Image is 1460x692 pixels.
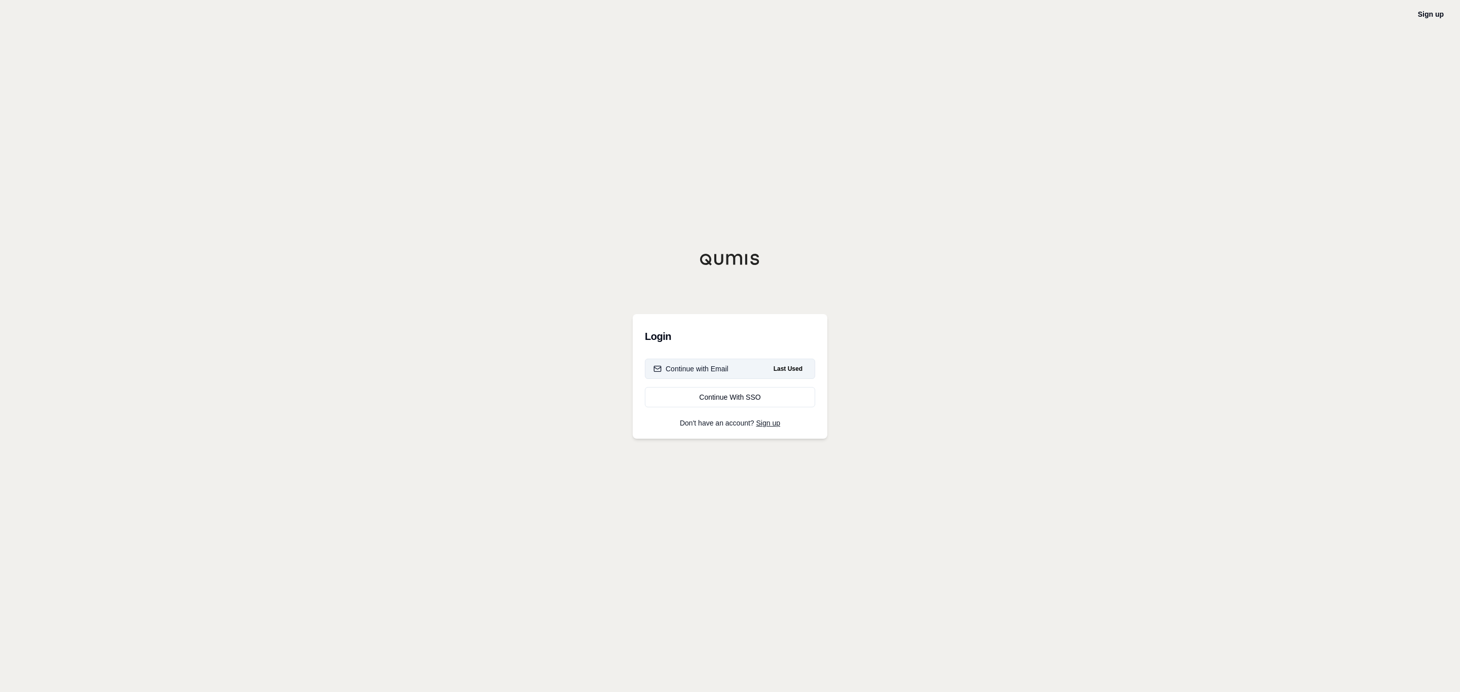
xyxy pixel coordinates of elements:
a: Sign up [1418,10,1444,18]
button: Continue with EmailLast Used [645,359,815,379]
h3: Login [645,326,815,347]
div: Continue With SSO [653,392,807,402]
a: Continue With SSO [645,387,815,407]
span: Last Used [770,363,807,375]
img: Qumis [700,253,760,265]
a: Sign up [756,419,780,427]
p: Don't have an account? [645,419,815,427]
div: Continue with Email [653,364,728,374]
